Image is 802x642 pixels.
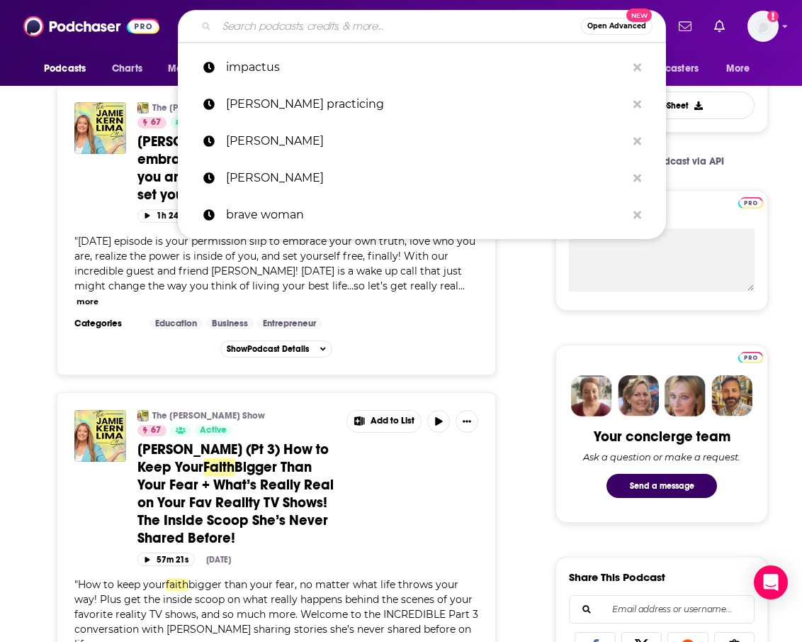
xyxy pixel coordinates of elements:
[166,578,188,591] span: faith
[151,424,161,438] span: 67
[726,59,750,79] span: More
[137,133,337,204] a: [PERSON_NAME]: How to embrace your truth, love who you are, realize your power & set yourself fre...
[738,352,763,363] img: Podchaser Pro
[747,11,779,42] span: Logged in as shcarlos
[738,350,763,363] a: Pro website
[137,102,149,114] img: The Jamie Kern Lima Show
[112,59,142,79] span: Charts
[23,13,159,40] img: Podchaser - Follow, Share and Rate Podcasts
[458,280,465,292] span: ...
[711,375,752,416] img: Jon Profile
[257,318,322,329] a: Entrepreneur
[594,428,730,445] div: Your concierge team
[738,195,763,209] a: Pro website
[226,160,626,197] p: john mark comer
[137,133,328,204] span: [PERSON_NAME]: How to embrace your truth, love who you are, realize your power & set yourself fre...
[200,424,227,438] span: Active
[626,9,652,22] span: New
[103,55,151,82] a: Charts
[178,160,666,197] a: [PERSON_NAME]
[137,458,334,547] span: Bigger Than Your Fear + What’s Really Real on Your Fav Reality TV Shows! The Inside Scoop She’s N...
[74,235,475,292] span: [DATE] episode is your permission slip to embrace your own truth, love who you are, realize the p...
[178,123,666,160] a: [PERSON_NAME]
[583,451,740,463] div: Ask a question or make a request.
[206,318,254,329] a: Business
[581,596,742,623] input: Email address or username...
[178,86,666,123] a: [PERSON_NAME] practicing
[456,410,478,433] button: Show More Button
[152,410,265,421] a: The [PERSON_NAME] Show
[137,117,166,128] a: 67
[78,578,166,591] span: How to keep your
[178,197,666,233] a: brave woman
[137,410,149,421] img: The Jamie Kern Lima Show
[168,59,218,79] span: Monitoring
[665,375,706,416] img: Jules Profile
[137,425,166,436] a: 67
[178,49,666,86] a: impactus
[158,55,237,82] button: open menu
[220,341,332,358] button: ShowPodcast Details
[569,570,665,584] h3: Share This Podcast
[74,318,138,329] h3: Categories
[371,416,414,426] span: Add to List
[618,375,659,416] img: Barbara Profile
[227,344,309,354] span: Show Podcast Details
[203,458,235,476] span: Faith
[77,296,98,308] button: more
[137,441,337,547] a: [PERSON_NAME] (Pt 3) How to Keep YourFaithBigger Than Your Fear + What’s Really Real on Your Fav ...
[767,11,779,22] svg: Add a profile image
[226,49,626,86] p: impactus
[347,411,421,432] button: Show More Button
[747,11,779,42] button: Show profile menu
[226,197,626,233] p: brave woman
[194,425,232,436] a: Active
[747,11,779,42] img: User Profile
[137,553,195,566] button: 57m 21s
[34,55,104,82] button: open menu
[621,55,719,82] button: open menu
[569,595,755,624] div: Search followers
[44,59,86,79] span: Podcasts
[206,555,231,565] div: [DATE]
[754,565,788,599] div: Open Intercom Messenger
[74,102,126,154] img: Jen Hatmaker: How to embrace your truth, love who you are, realize your power & set yourself free...
[571,375,612,416] img: Sydney Profile
[226,86,626,123] p: john mark comer practicing
[587,23,646,30] span: Open Advanced
[152,102,265,114] a: The [PERSON_NAME] Show
[74,410,126,462] img: Teddi Mellencamp (Pt 3) How to Keep Your Faith Bigger Than Your Fear + What’s Really Real on Your...
[137,209,192,223] button: 1h 24m
[716,55,768,82] button: open menu
[137,441,329,476] span: [PERSON_NAME] (Pt 3) How to Keep Your
[581,18,653,35] button: Open AdvancedNew
[226,123,626,160] p: john mark comer
[178,10,666,43] div: Search podcasts, credits, & more...
[149,318,203,329] a: Education
[151,116,161,130] span: 67
[74,235,475,292] span: "
[614,155,724,167] span: Get this podcast via API
[217,15,581,38] input: Search podcasts, credits, & more...
[708,14,730,38] a: Show notifications dropdown
[738,197,763,209] img: Podchaser Pro
[673,14,697,38] a: Show notifications dropdown
[606,474,717,498] button: Send a message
